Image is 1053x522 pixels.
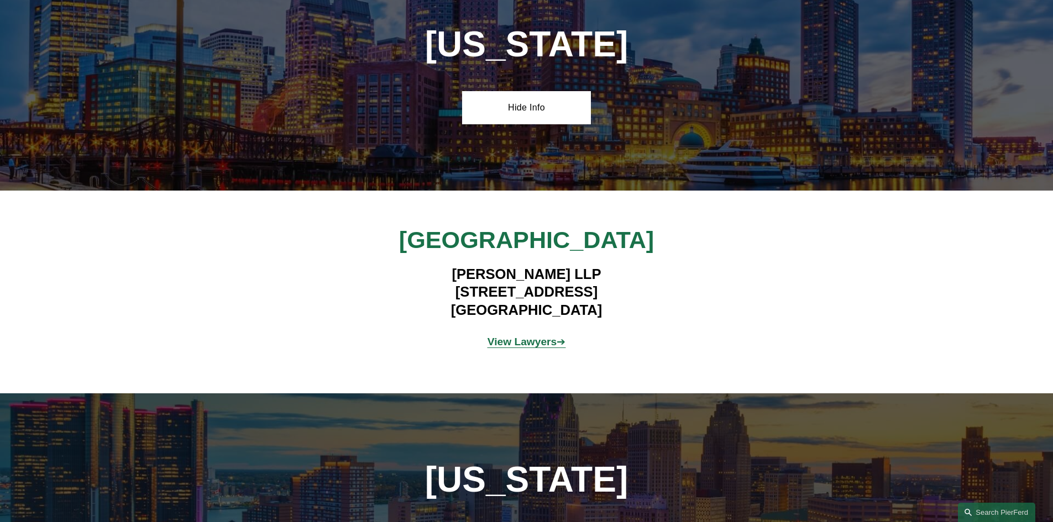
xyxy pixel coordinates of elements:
a: Hide Info [462,91,591,124]
span: [GEOGRAPHIC_DATA] [399,226,654,253]
h1: [US_STATE] [365,24,688,65]
strong: View Lawyers [488,336,557,347]
h1: [US_STATE] [397,460,656,500]
a: View Lawyers➔ [488,336,566,347]
a: Search this site [958,503,1035,522]
h4: [PERSON_NAME] LLP [STREET_ADDRESS] [GEOGRAPHIC_DATA] [365,265,688,319]
span: ➔ [488,336,566,347]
